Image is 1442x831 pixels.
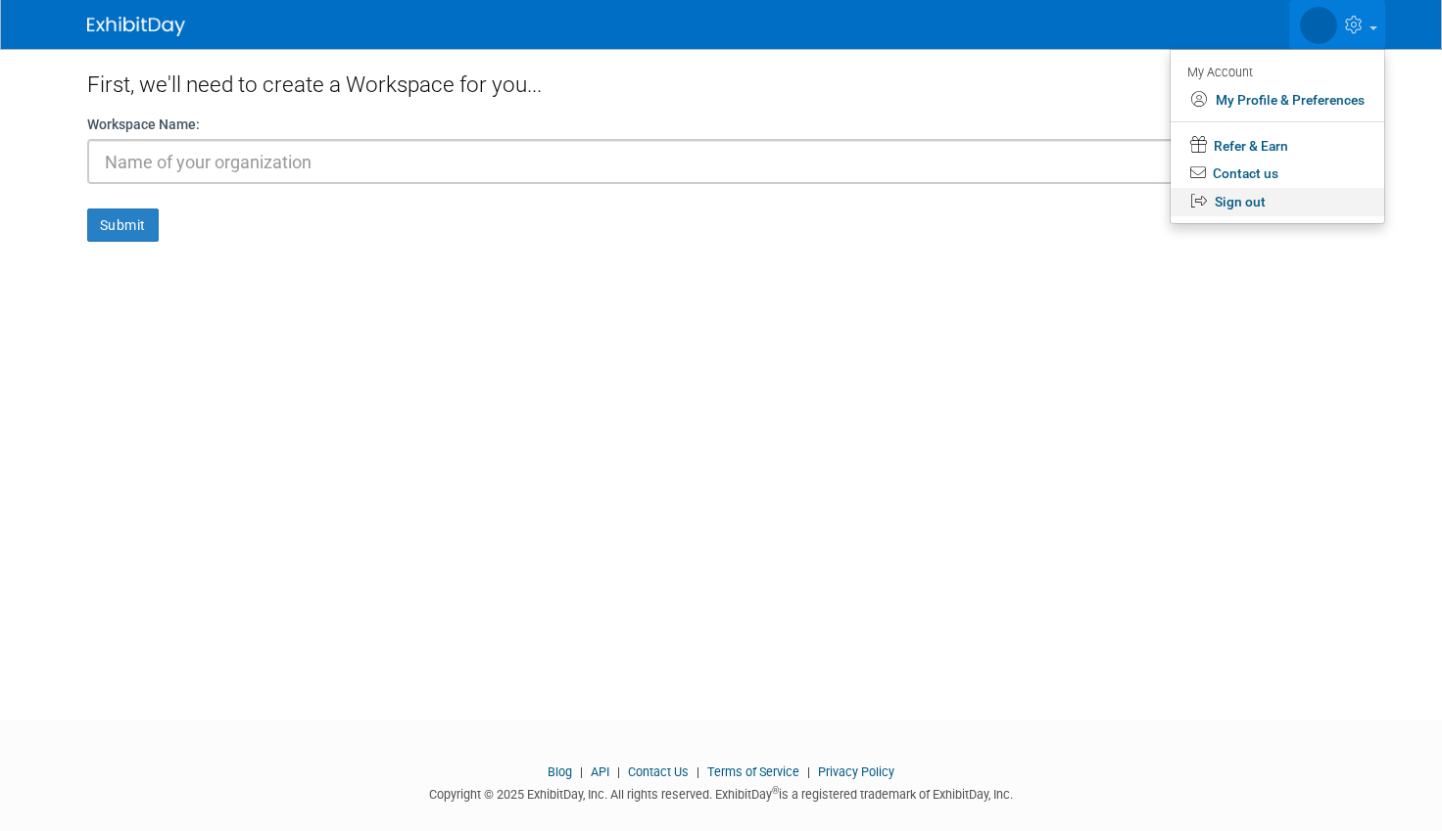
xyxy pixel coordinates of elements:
a: Contact us [1171,160,1384,188]
div: My Account [1187,60,1365,83]
sup: ® [772,785,779,796]
a: Terms of Service [707,764,799,779]
a: API [591,764,609,779]
img: Bridger Thurston [1300,7,1337,44]
span: | [692,764,704,779]
a: Refer & Earn [1171,130,1384,161]
a: My Profile & Preferences [1171,86,1384,115]
a: Contact Us [628,764,689,779]
button: Submit [87,208,159,242]
span: | [612,764,625,779]
label: Workspace Name: [87,115,200,134]
div: First, we'll need to create a Workspace for you... [87,49,1356,115]
a: Blog [548,764,572,779]
span: | [802,764,815,779]
a: Sign out [1171,188,1384,216]
span: | [575,764,588,779]
img: ExhibitDay [87,17,185,36]
a: Privacy Policy [818,764,894,779]
input: Name of your organization [87,139,1356,184]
